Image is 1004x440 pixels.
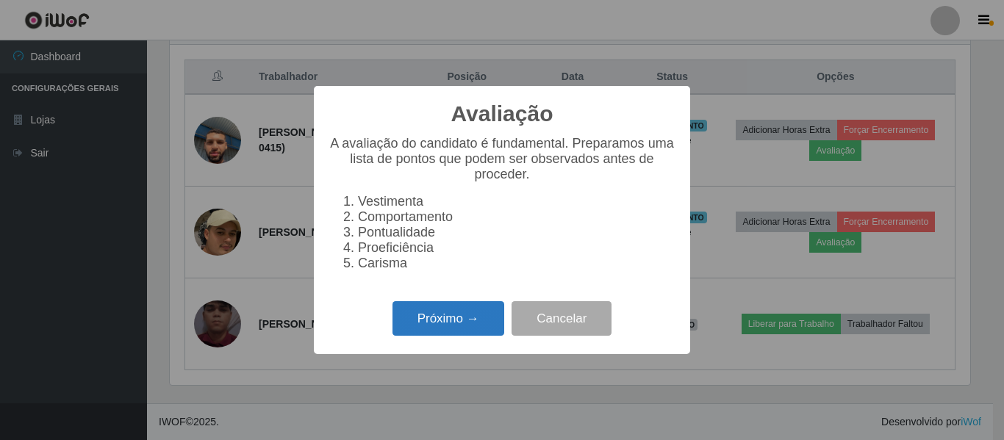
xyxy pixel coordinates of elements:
li: Vestimenta [358,194,675,209]
h2: Avaliação [451,101,553,127]
button: Próximo → [392,301,504,336]
li: Carisma [358,256,675,271]
p: A avaliação do candidato é fundamental. Preparamos uma lista de pontos que podem ser observados a... [329,136,675,182]
li: Comportamento [358,209,675,225]
li: Pontualidade [358,225,675,240]
button: Cancelar [512,301,612,336]
li: Proeficiência [358,240,675,256]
